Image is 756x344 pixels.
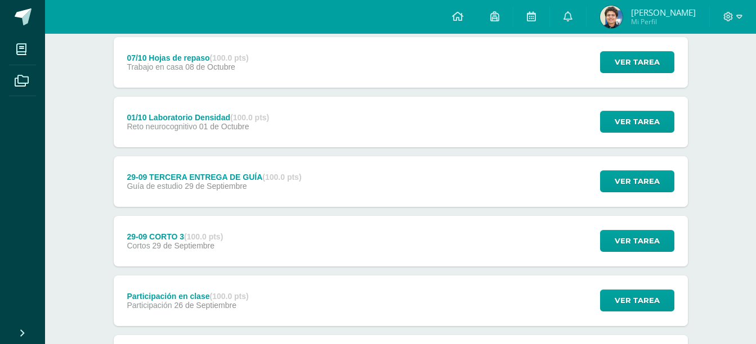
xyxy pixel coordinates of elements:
span: Guía de estudio [127,182,182,191]
div: Participación en clase [127,292,248,301]
button: Ver tarea [600,170,674,192]
span: 08 de Octubre [185,62,235,71]
div: 29-09 CORTO 3 [127,232,223,241]
span: Participación [127,301,172,310]
span: Ver tarea [615,52,660,73]
span: Ver tarea [615,171,660,192]
span: 29 de Septiembre [153,241,215,250]
div: 29-09 TERCERA ENTREGA DE GUÍA [127,173,301,182]
span: Trabajo en casa [127,62,183,71]
div: 01/10 Laboratorio Densidad [127,113,269,122]
button: Ver tarea [600,289,674,311]
span: 26 de Septiembre [174,301,236,310]
strong: (100.0 pts) [209,53,248,62]
span: Reto neurocognitivo [127,122,197,131]
strong: (100.0 pts) [230,113,269,122]
span: 29 de Septiembre [185,182,247,191]
div: 07/10 Hojas de repaso [127,53,248,62]
button: Ver tarea [600,230,674,252]
button: Ver tarea [600,111,674,133]
strong: (100.0 pts) [209,292,248,301]
span: Ver tarea [615,111,660,132]
span: Ver tarea [615,230,660,251]
span: Ver tarea [615,290,660,311]
button: Ver tarea [600,51,674,73]
span: Mi Perfil [631,17,696,26]
span: 01 de Octubre [199,122,249,131]
span: [PERSON_NAME] [631,7,696,18]
span: Cortos [127,241,150,250]
strong: (100.0 pts) [262,173,301,182]
img: 8b54395d0a965ce839b636f663ee1b4e.png [600,6,623,28]
strong: (100.0 pts) [184,232,223,241]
